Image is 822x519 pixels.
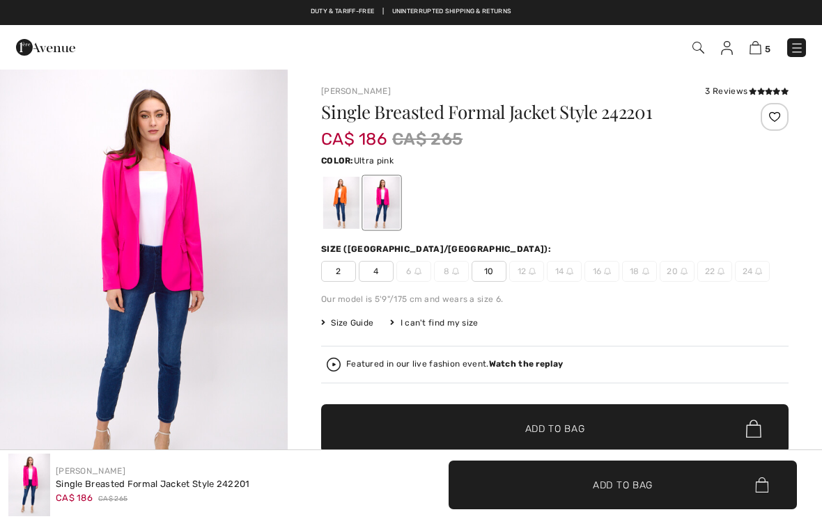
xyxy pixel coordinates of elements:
[584,261,619,282] span: 16
[390,317,478,329] div: I can't find my size
[8,454,50,516] img: Single Breasted Formal Jacket Style 242201
[321,261,356,282] span: 2
[681,268,688,275] img: ring-m.svg
[489,359,564,369] strong: Watch the replay
[56,466,125,476] a: [PERSON_NAME]
[323,177,359,229] div: Mandarin
[449,461,797,509] button: Add to Bag
[697,261,732,282] span: 22
[547,261,582,282] span: 14
[604,268,611,275] img: ring-m.svg
[16,33,75,61] img: 1ère Avenue
[452,268,459,275] img: ring-m.svg
[16,40,75,53] a: 1ère Avenue
[566,268,573,275] img: ring-m.svg
[692,42,704,54] img: Search
[359,261,394,282] span: 4
[790,41,804,55] img: Menu
[321,293,789,305] div: Our model is 5'9"/175 cm and wears a size 6.
[414,268,421,275] img: ring-m.svg
[321,115,387,149] span: CA$ 186
[660,261,695,282] span: 20
[750,39,770,56] a: 5
[354,156,394,166] span: Ultra pink
[718,268,724,275] img: ring-m.svg
[622,261,657,282] span: 18
[364,177,400,229] div: Ultra pink
[321,243,554,255] div: Size ([GEOGRAPHIC_DATA]/[GEOGRAPHIC_DATA]):
[56,493,93,503] span: CA$ 186
[321,156,354,166] span: Color:
[593,477,653,492] span: Add to Bag
[509,261,544,282] span: 12
[346,360,563,369] div: Featured in our live fashion event.
[434,261,469,282] span: 8
[321,86,391,96] a: [PERSON_NAME]
[321,404,789,453] button: Add to Bag
[746,420,761,438] img: Bag.svg
[721,41,733,55] img: My Info
[750,41,761,54] img: Shopping Bag
[642,268,649,275] img: ring-m.svg
[321,317,373,329] span: Size Guide
[321,103,711,121] h1: Single Breasted Formal Jacket Style 242201
[396,261,431,282] span: 6
[735,261,770,282] span: 24
[392,127,463,152] span: CA$ 265
[98,494,127,504] span: CA$ 265
[56,477,250,491] div: Single Breasted Formal Jacket Style 242201
[765,44,770,54] span: 5
[755,268,762,275] img: ring-m.svg
[327,358,341,372] img: Watch the replay
[529,268,536,275] img: ring-m.svg
[472,261,506,282] span: 10
[525,422,585,436] span: Add to Bag
[705,85,789,97] div: 3 Reviews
